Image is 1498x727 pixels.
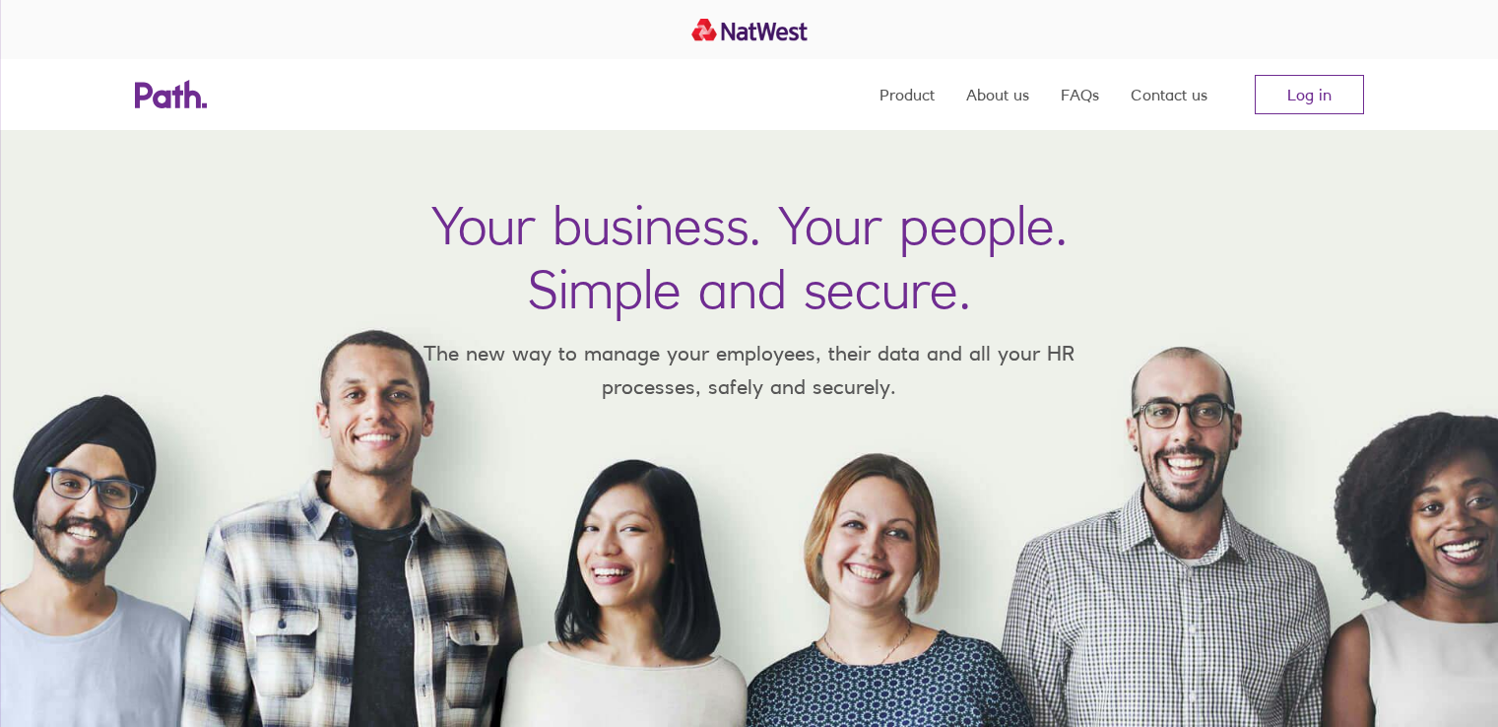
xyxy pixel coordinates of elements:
[431,193,1068,321] h1: Your business. Your people. Simple and secure.
[966,59,1029,130] a: About us
[1131,59,1207,130] a: Contact us
[395,337,1104,403] p: The new way to manage your employees, their data and all your HR processes, safely and securely.
[1061,59,1099,130] a: FAQs
[1255,75,1364,114] a: Log in
[879,59,935,130] a: Product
